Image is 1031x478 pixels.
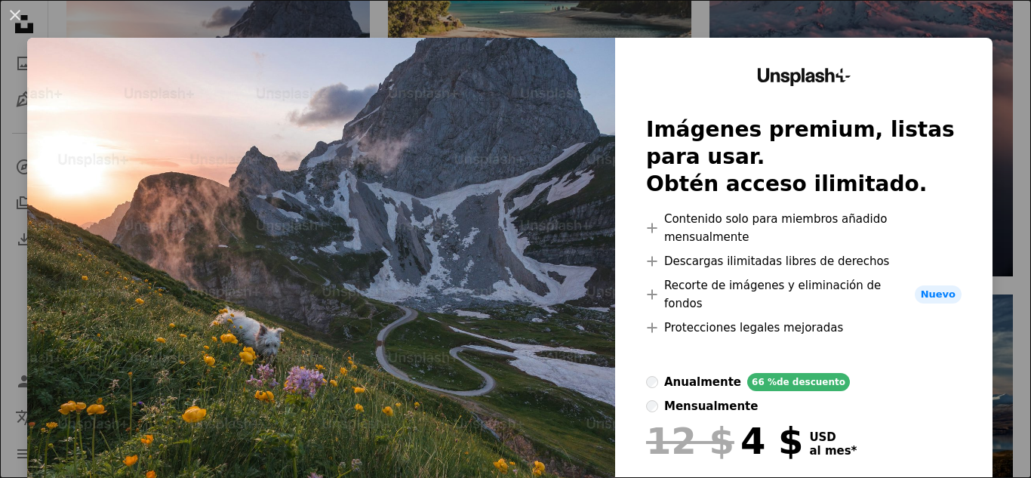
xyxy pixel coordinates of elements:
li: Protecciones legales mejoradas [646,319,962,337]
div: 4 $ [646,421,803,461]
h2: Imágenes premium, listas para usar. Obtén acceso ilimitado. [646,116,962,198]
div: mensualmente [664,397,758,415]
input: mensualmente [646,400,658,412]
li: Descargas ilimitadas libres de derechos [646,252,962,270]
span: USD [809,430,857,444]
span: 12 $ [646,421,734,461]
li: Recorte de imágenes y eliminación de fondos [646,276,962,313]
input: anualmente66 %de descuento [646,376,658,388]
span: al mes * [809,444,857,458]
span: Nuevo [915,285,962,304]
li: Contenido solo para miembros añadido mensualmente [646,210,962,246]
div: 66 % de descuento [747,373,850,391]
div: anualmente [664,373,741,391]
